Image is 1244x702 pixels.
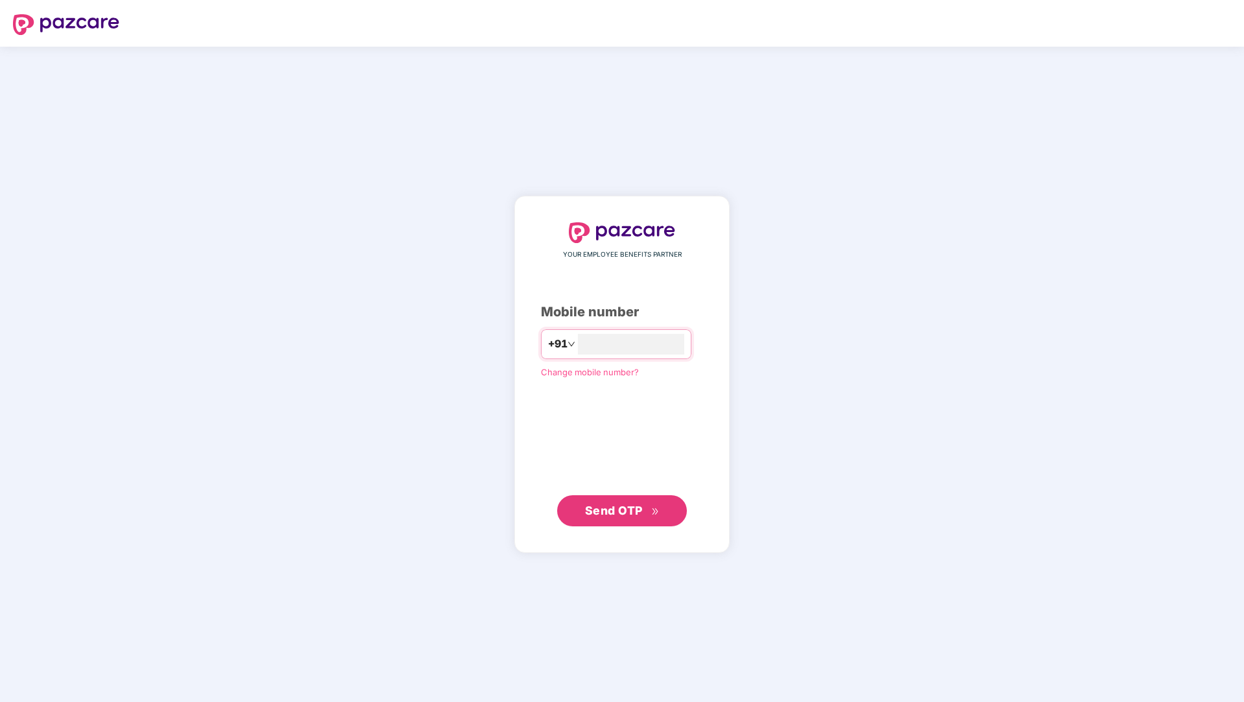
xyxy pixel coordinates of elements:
[548,336,568,352] span: +91
[585,504,643,517] span: Send OTP
[557,495,687,526] button: Send OTPdouble-right
[541,302,703,322] div: Mobile number
[569,222,675,243] img: logo
[541,367,639,377] a: Change mobile number?
[563,250,682,260] span: YOUR EMPLOYEE BENEFITS PARTNER
[13,14,119,35] img: logo
[651,508,660,516] span: double-right
[568,340,575,348] span: down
